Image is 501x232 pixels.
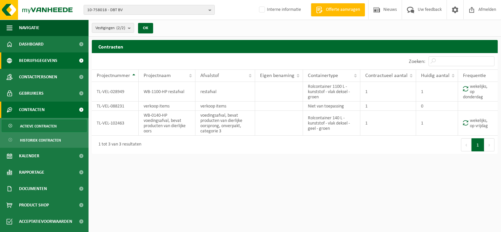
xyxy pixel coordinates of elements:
td: WB-1100-HP restafval [139,82,195,102]
td: 1 [416,82,458,102]
span: Actieve contracten [20,120,57,132]
span: Frequentie [463,73,486,78]
td: WB-0140-HP voedingsafval, bevat producten van dierlijke oors [139,111,195,136]
span: Containertype [308,73,338,78]
span: Contactpersonen [19,69,57,85]
td: voedingsafval, bevat producten van dierlijke oorsprong, onverpakt, categorie 3 [195,111,255,136]
span: Gebruikers [19,85,44,102]
label: Interne informatie [258,5,301,15]
button: Vestigingen(2/2) [92,23,134,33]
count: (2/2) [116,26,125,30]
span: Projectnaam [144,73,171,78]
span: Projectnummer [97,73,130,78]
td: restafval [195,82,255,102]
span: Acceptatievoorwaarden [19,213,72,230]
td: verkoop items [195,102,255,111]
label: Zoeken: [409,59,425,64]
button: 1 [471,138,484,151]
span: Eigen benaming [260,73,294,78]
td: wekelijks, op vrijdag [458,111,498,136]
td: 1 [416,111,458,136]
td: TL-VEL-028949 [92,82,139,102]
span: Offerte aanvragen [324,7,362,13]
a: Historiek contracten [2,134,87,146]
span: Documenten [19,181,47,197]
h2: Contracten [92,40,498,53]
td: TL-VEL-088231 [92,102,139,111]
button: Previous [461,138,471,151]
span: Huidig aantal [421,73,450,78]
span: Rapportage [19,164,44,181]
span: Historiek contracten [20,134,61,146]
td: verkoop items [139,102,195,111]
span: Product Shop [19,197,49,213]
a: Offerte aanvragen [311,3,365,16]
td: Rolcontainer 1100 L - kunststof - vlak deksel - groen [303,82,360,102]
button: 10-758018 - DBT BV [84,5,215,15]
div: 1 tot 3 van 3 resultaten [95,139,141,151]
span: Afvalstof [200,73,219,78]
span: Dashboard [19,36,44,52]
button: OK [138,23,153,33]
td: TL-VEL-102463 [92,111,139,136]
td: Rolcontainer 140 L - kunststof - vlak deksel - geel - groen [303,111,360,136]
td: 1 [360,111,416,136]
span: Bedrijfsgegevens [19,52,57,69]
td: 1 [360,82,416,102]
span: Vestigingen [95,23,125,33]
td: wekelijks, op donderdag [458,82,498,102]
a: Actieve contracten [2,120,87,132]
span: Navigatie [19,20,39,36]
span: Kalender [19,148,39,164]
td: 0 [416,102,458,111]
td: Niet van toepassing [303,102,360,111]
button: Next [484,138,494,151]
span: 10-758018 - DBT BV [87,5,206,15]
td: 1 [360,102,416,111]
span: Contractueel aantal [365,73,408,78]
span: Contracten [19,102,45,118]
